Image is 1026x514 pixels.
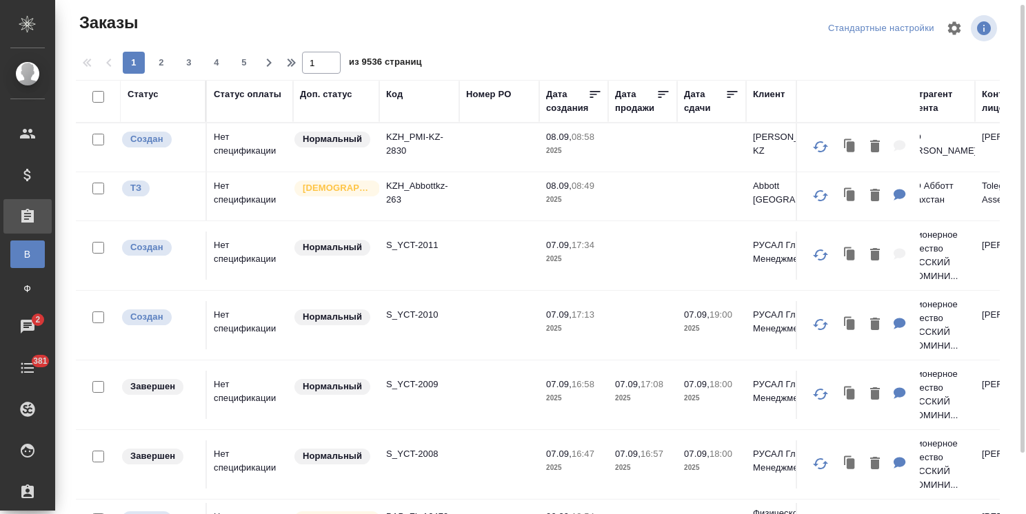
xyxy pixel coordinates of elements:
[753,179,819,207] p: Abbott [GEOGRAPHIC_DATA]
[546,461,601,475] p: 2025
[684,322,739,336] p: 2025
[293,130,372,149] div: Статус по умолчанию для стандартных заказов
[641,379,663,389] p: 17:08
[615,449,641,459] p: 07.09,
[130,310,163,324] p: Создан
[863,133,887,161] button: Удалить
[863,311,887,339] button: Удалить
[130,380,175,393] p: Завершен
[121,238,199,257] div: Выставляется автоматически при создании заказа
[753,130,819,158] p: [PERSON_NAME] KZ
[572,181,594,191] p: 08:49
[233,56,255,70] span: 5
[615,391,670,405] p: 2025
[641,449,663,459] p: 16:57
[684,379,710,389] p: 07.09,
[386,179,452,207] p: KZH_Abbottkz-263
[3,351,52,385] a: 381
[130,449,175,463] p: Завершен
[178,56,200,70] span: 3
[572,379,594,389] p: 16:58
[753,238,819,266] p: РУСАЛ Глобал Менеджмент_уст
[572,309,594,320] p: 17:13
[293,238,372,257] div: Статус по умолчанию для стандартных заказов
[615,88,656,115] div: Дата продажи
[546,322,601,336] p: 2025
[938,12,971,45] span: Настроить таблицу
[837,450,863,478] button: Клонировать
[546,252,601,266] p: 2025
[205,56,228,70] span: 4
[753,378,819,405] p: РУСАЛ Глобал Менеджмент_уст
[121,378,199,396] div: Выставляет КМ при направлении счета или после выполнения всех работ/сдачи заказа клиенту. Окончат...
[902,437,968,492] p: Акционерное общество «РУССКИЙ АЛЮМИНИ...
[293,447,372,466] div: Статус по умолчанию для стандартных заказов
[207,371,293,419] td: Нет спецификации
[214,88,281,101] div: Статус оплаты
[303,240,362,254] p: Нормальный
[753,88,785,101] div: Клиент
[546,309,572,320] p: 07.09,
[837,133,863,161] button: Клонировать
[902,228,968,283] p: Акционерное общество «РУССКИЙ АЛЮМИНИ...
[130,240,163,254] p: Создан
[386,238,452,252] p: S_YCT-2011
[300,88,352,101] div: Доп. статус
[863,380,887,409] button: Удалить
[207,301,293,349] td: Нет спецификации
[804,378,837,411] button: Обновить
[837,182,863,210] button: Клонировать
[804,179,837,212] button: Обновить
[386,308,452,322] p: S_YCT-2010
[10,240,45,268] a: В
[684,88,725,115] div: Дата сдачи
[303,132,362,146] p: Нормальный
[837,380,863,409] button: Клонировать
[303,449,362,463] p: Нормальный
[293,179,372,198] div: Выставляется автоматически для первых 3 заказов нового контактного лица. Особое внимание
[293,378,372,396] div: Статус по умолчанию для стандартных заказов
[572,449,594,459] p: 16:47
[753,308,819,336] p: РУСАЛ Глобал Менеджмент_уст
[233,52,255,74] button: 5
[207,123,293,172] td: Нет спецификации
[130,132,163,146] p: Создан
[546,181,572,191] p: 08.09,
[546,379,572,389] p: 07.09,
[804,447,837,480] button: Обновить
[684,449,710,459] p: 07.09,
[863,450,887,478] button: Удалить
[178,52,200,74] button: 3
[386,378,452,391] p: S_YCT-2009
[546,193,601,207] p: 2025
[684,309,710,320] p: 07.09,
[130,181,141,195] p: ТЗ
[303,310,362,324] p: Нормальный
[128,88,159,101] div: Статус
[863,241,887,269] button: Удалить
[17,282,38,296] span: Ф
[386,88,403,101] div: Код
[546,449,572,459] p: 07.09,
[121,447,199,466] div: Выставляет КМ при направлении счета или после выполнения всех работ/сдачи заказа клиенту. Окончат...
[17,247,38,261] span: В
[386,447,452,461] p: S_YCT-2008
[466,88,511,101] div: Номер PO
[804,308,837,341] button: Обновить
[293,308,372,327] div: Статус по умолчанию для стандартных заказов
[902,130,968,158] p: ТОО [PERSON_NAME]"
[615,461,670,475] p: 2025
[804,130,837,163] button: Обновить
[837,311,863,339] button: Клонировать
[25,354,56,368] span: 381
[825,18,938,39] div: split button
[546,132,572,142] p: 08.09,
[684,391,739,405] p: 2025
[349,54,422,74] span: из 9536 страниц
[27,313,48,327] span: 2
[902,88,968,115] div: Контрагент клиента
[804,238,837,271] button: Обновить
[205,52,228,74] button: 4
[3,309,52,344] a: 2
[710,379,732,389] p: 18:00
